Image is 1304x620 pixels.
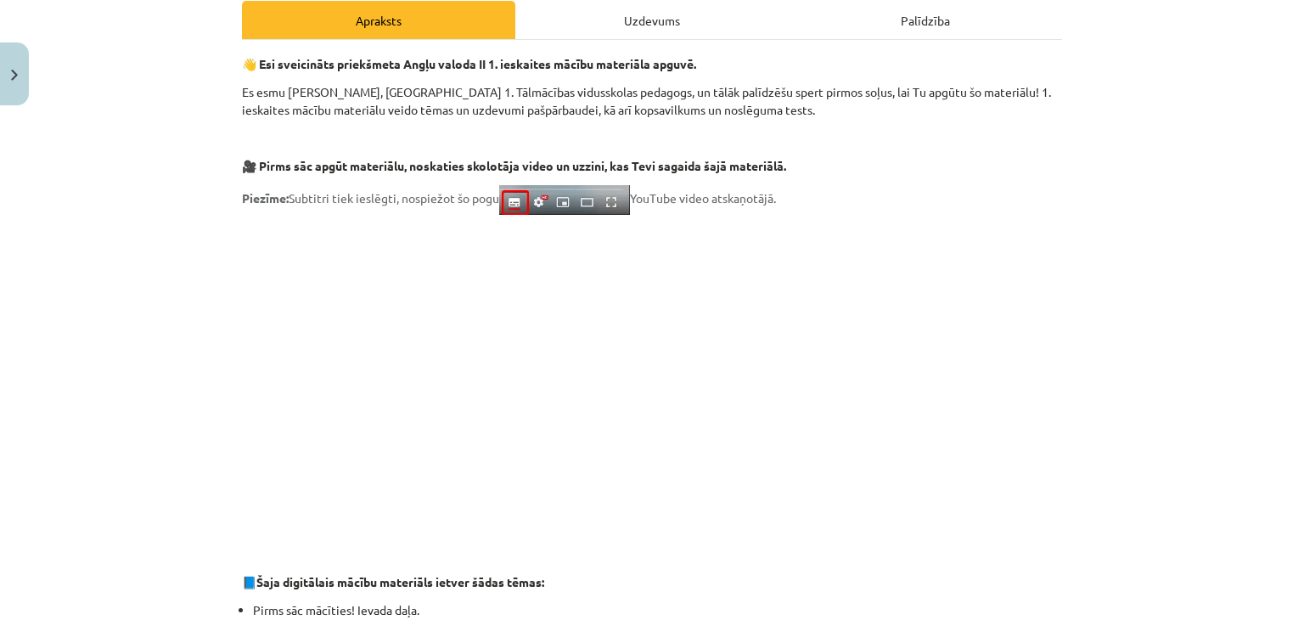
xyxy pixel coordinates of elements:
[242,56,696,71] strong: 👋 Esi sveicināts priekšmeta Angļu valoda II 1. ieskaites mācību materiāla apguvē.
[11,70,18,81] img: icon-close-lesson-0947bae3869378f0d4975bcd49f059093ad1ed9edebbc8119c70593378902aed.svg
[242,1,515,39] div: Apraksts
[242,573,1062,591] p: 📘
[242,190,289,206] strong: Piezīme:
[253,601,1062,619] li: Pirms sāc mācīties! Ievada daļa.
[242,158,786,173] strong: 🎥 Pirms sāc apgūt materiālu, noskaties skolotāja video un uzzini, kas Tevi sagaida šajā materiālā.
[256,574,544,589] strong: Šaja digitālais mācību materiāls ietver šādas tēmas:
[242,83,1062,119] p: Es esmu [PERSON_NAME], [GEOGRAPHIC_DATA] 1. Tālmācības vidusskolas pedagogs, un tālāk palīdzēšu s...
[242,190,776,206] span: Subtitri tiek ieslēgti, nospiežot šo pogu YouTube video atskaņotājā.
[789,1,1062,39] div: Palīdzība
[515,1,789,39] div: Uzdevums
